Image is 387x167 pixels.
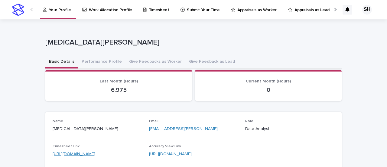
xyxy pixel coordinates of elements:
button: Give Feedback as Lead [185,56,239,68]
button: Give Feedbacks as Worker [125,56,185,68]
a: [EMAIL_ADDRESS][PERSON_NAME] [149,127,218,131]
span: Email [149,119,158,123]
p: 0 [202,86,334,94]
span: Accuracy View Link [149,145,181,148]
p: 6.975 [53,86,185,94]
a: [URL][DOMAIN_NAME] [149,152,192,156]
span: Name [53,119,63,123]
span: Current Month (Hours) [246,79,291,83]
button: Basic Details [45,56,78,68]
button: Performance Profile [78,56,125,68]
a: [URL][DOMAIN_NAME] [53,152,95,156]
span: Last Month (Hours) [100,79,138,83]
p: Data Analyst [245,126,334,132]
p: [MEDICAL_DATA][PERSON_NAME] [53,126,142,132]
span: Role [245,119,253,123]
img: stacker-logo-s-only.png [12,4,24,16]
span: Timesheet Link [53,145,80,148]
p: [MEDICAL_DATA][PERSON_NAME] [45,38,339,47]
div: SH [362,5,372,15]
